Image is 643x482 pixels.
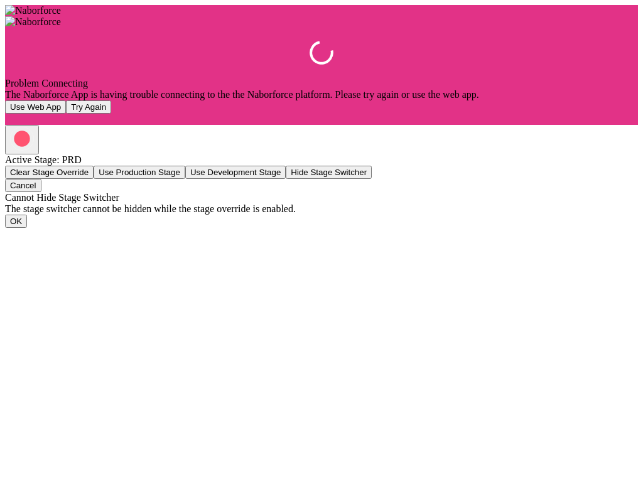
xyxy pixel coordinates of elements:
[185,166,286,179] button: Use Development Stage
[5,16,61,28] img: Naborforce
[5,166,94,179] button: Clear Stage Override
[5,203,638,215] div: The stage switcher cannot be hidden while the stage override is enabled.
[5,154,638,166] div: Active Stage: PRD
[5,78,638,89] div: Problem Connecting
[5,179,41,192] button: Cancel
[5,89,638,100] div: The Naborforce App is having trouble connecting to the the Naborforce platform. Please try again ...
[5,192,638,203] div: Cannot Hide Stage Switcher
[5,5,61,16] img: Naborforce
[66,100,111,114] button: Try Again
[5,100,66,114] button: Use Web App
[94,166,185,179] button: Use Production Stage
[5,215,27,228] button: OK
[286,166,372,179] button: Hide Stage Switcher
